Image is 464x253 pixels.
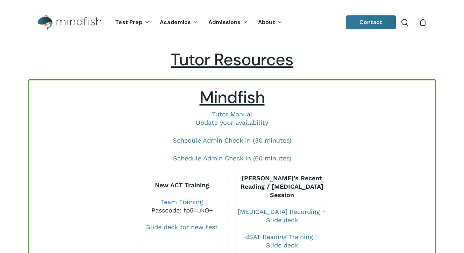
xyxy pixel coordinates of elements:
span: Contact [359,19,383,26]
iframe: Chatbot [418,207,454,243]
span: About [258,19,275,26]
a: Admissions [203,20,253,26]
a: Cart [419,19,427,26]
span: Admissions [208,19,241,26]
a: Contact [346,15,396,29]
a: About [253,20,287,26]
a: Schedule Admin Check in (60 minutes) [173,154,291,162]
span: Test Prep [115,19,142,26]
b: New ACT Training [155,181,209,189]
nav: Main Menu [110,9,287,36]
a: Test Prep [110,20,155,26]
a: Academics [155,20,203,26]
span: Tutor Resources [171,49,293,71]
a: Update your availability [196,119,268,126]
a: Schedule Admin Check in (30 minutes) [173,137,291,144]
span: Mindfish [200,86,265,108]
div: Passcode: fp5=ukO+ [136,206,228,215]
b: [PERSON_NAME]’s Recent Reading / [MEDICAL_DATA] Session [241,174,323,198]
a: Tutor Manual [212,110,252,118]
a: Team Training [161,198,203,205]
span: Academics [160,19,191,26]
a: dSAT Reading Training + Slide deck [245,233,319,249]
header: Main Menu [28,9,436,36]
a: Slide deck for new test [146,223,218,231]
a: [MEDICAL_DATA] Recording + Slide deck [238,208,326,224]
